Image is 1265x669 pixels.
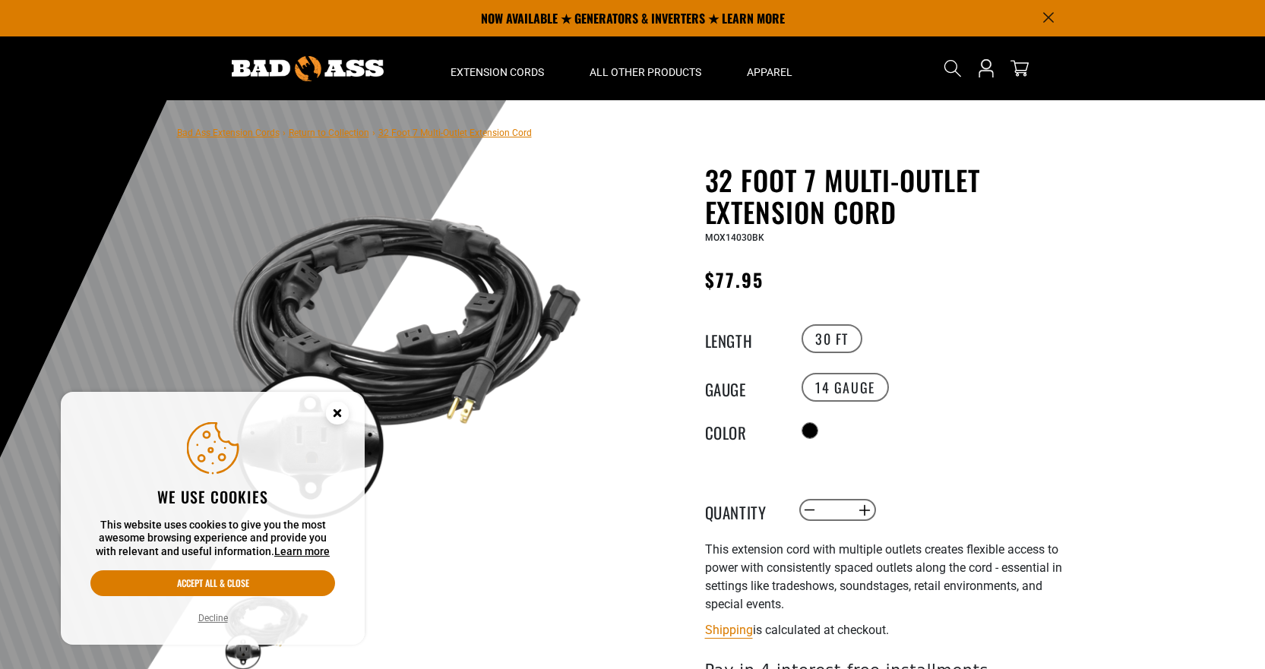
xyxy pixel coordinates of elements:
[747,65,792,79] span: Apparel
[289,128,369,138] a: Return to Collection
[222,167,588,533] img: black
[90,570,335,596] button: Accept all & close
[90,519,335,559] p: This website uses cookies to give you the most awesome browsing experience and provide you with r...
[724,36,815,100] summary: Apparel
[567,36,724,100] summary: All Other Products
[705,421,781,440] legend: Color
[705,623,753,637] a: Shipping
[283,128,286,138] span: ›
[61,392,365,645] aside: Cookie Consent
[451,65,544,79] span: Extension Cords
[705,500,781,520] label: Quantity
[428,36,567,100] summary: Extension Cords
[274,545,330,557] a: Learn more
[232,56,384,81] img: Bad Ass Extension Cords
[705,542,1062,611] span: This extension cord with multiple outlets creates flexible access to power with consistently spac...
[372,128,375,138] span: ›
[177,123,532,141] nav: breadcrumbs
[705,266,764,293] span: $77.95
[590,65,701,79] span: All Other Products
[705,329,781,349] legend: Length
[802,324,862,353] label: 30 FT
[705,164,1077,228] h1: 32 Foot 7 Multi-Outlet Extension Cord
[802,373,889,402] label: 14 Gauge
[705,377,781,397] legend: Gauge
[378,128,532,138] span: 32 Foot 7 Multi-Outlet Extension Cord
[90,487,335,506] h2: We use cookies
[941,56,965,80] summary: Search
[194,611,232,626] button: Decline
[705,620,1077,640] div: is calculated at checkout.
[705,232,764,243] span: MOX14030BK
[177,128,280,138] a: Bad Ass Extension Cords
